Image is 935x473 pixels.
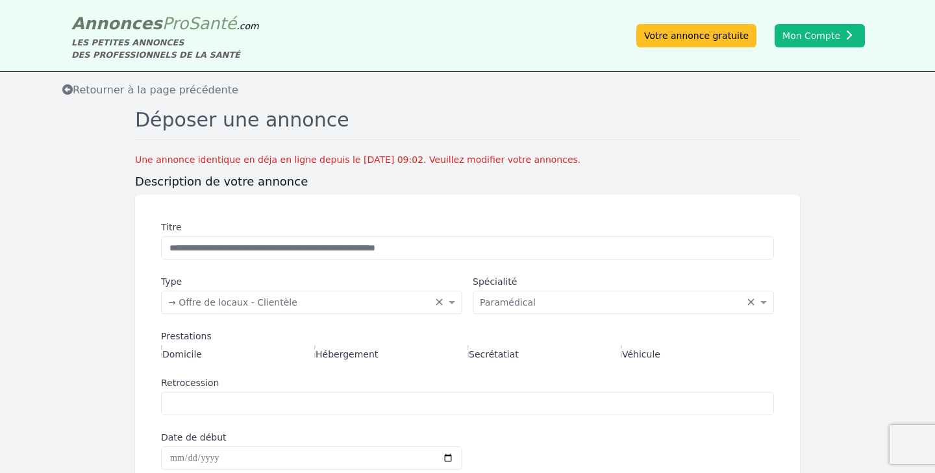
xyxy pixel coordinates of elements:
label: Titre [161,221,774,234]
span: Annonces [71,14,162,33]
input: Secrétatiat [467,345,469,358]
span: Clear all [434,296,445,309]
div: LES PETITES ANNONCES DES PROFESSIONNELS DE LA SANTÉ [71,36,259,61]
span: Santé [188,14,236,33]
input: Hébergement [314,345,316,358]
h1: Déposer une annonce [135,108,800,140]
span: Retourner à la page précédente [62,84,238,96]
div: Une annonce identique en déja en ligne depuis le [DATE] 09:02. Veuillez modifier votre annonces. [135,153,800,166]
label: Domicile [161,345,202,361]
span: Clear all [746,296,757,309]
span: .com [236,21,258,31]
span: Pro [162,14,189,33]
label: Date de début [161,431,462,444]
h3: Description de votre annonce [135,174,800,189]
label: Spécialité [473,275,774,288]
input: Domicile [161,345,162,358]
i: Retourner à la liste [62,84,73,95]
label: Véhicule [621,345,660,361]
label: Hébergement [314,345,378,361]
div: Prestations [161,330,774,343]
label: Retrocession [161,376,774,389]
label: Secrétatiat [467,345,519,361]
input: Véhicule [621,345,622,358]
button: Mon Compte [775,24,865,47]
a: Votre annonce gratuite [636,24,756,47]
a: AnnoncesProSanté.com [71,14,259,33]
label: Type [161,275,462,288]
